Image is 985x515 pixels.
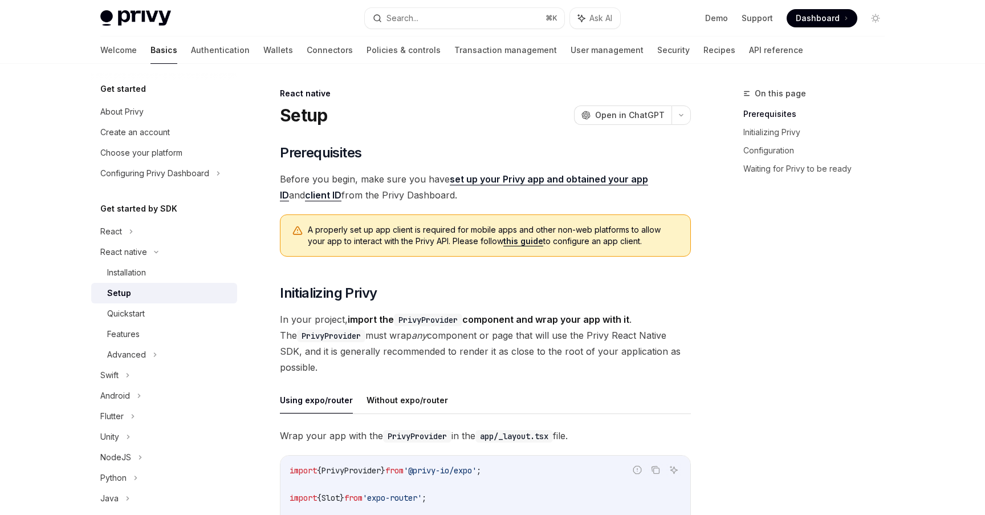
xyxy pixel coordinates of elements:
a: Wallets [263,37,293,64]
h5: Get started by SDK [100,202,177,216]
a: Security [657,37,690,64]
a: Welcome [100,37,137,64]
div: React [100,225,122,238]
a: Quickstart [91,303,237,324]
span: Wrap your app with the in the file. [280,428,691,444]
a: Setup [91,283,237,303]
div: Python [100,471,127,485]
h1: Setup [280,105,327,125]
button: Toggle dark mode [866,9,885,27]
a: Installation [91,262,237,283]
span: } [340,493,344,503]
a: Support [742,13,773,24]
button: Using expo/router [280,387,353,413]
span: 'expo-router' [363,493,422,503]
button: Search...⌘K [365,8,564,29]
span: Before you begin, make sure you have and from the Privy Dashboard. [280,171,691,203]
svg: Warning [292,225,303,237]
div: Setup [107,286,131,300]
a: Policies & controls [367,37,441,64]
div: React native [280,88,691,99]
a: Basics [150,37,177,64]
div: Android [100,389,130,403]
a: Transaction management [454,37,557,64]
div: Features [107,327,140,341]
span: '@privy-io/expo' [404,465,477,476]
div: Quickstart [107,307,145,321]
span: import [290,493,317,503]
a: Connectors [307,37,353,64]
a: Prerequisites [743,105,894,123]
a: Authentication [191,37,250,64]
span: ⌘ K [546,14,557,23]
span: { [317,493,321,503]
span: On this page [755,87,806,100]
img: light logo [100,10,171,26]
span: from [344,493,363,503]
div: Swift [100,368,119,382]
a: Dashboard [787,9,857,27]
a: client ID [305,189,341,201]
button: Ask AI [570,8,620,29]
em: any [412,330,427,341]
div: About Privy [100,105,144,119]
span: Initializing Privy [280,284,377,302]
a: this guide [503,236,543,246]
span: Prerequisites [280,144,361,162]
div: Java [100,492,119,505]
a: Features [91,324,237,344]
a: About Privy [91,102,237,122]
strong: import the component and wrap your app with it [348,314,629,325]
span: Slot [321,493,340,503]
div: Unity [100,430,119,444]
span: ; [477,465,481,476]
h5: Get started [100,82,146,96]
button: Copy the contents from the code block [648,463,663,477]
code: PrivyProvider [297,330,365,342]
a: User management [571,37,644,64]
a: Recipes [703,37,735,64]
a: Waiting for Privy to be ready [743,160,894,178]
span: from [385,465,404,476]
a: API reference [749,37,803,64]
code: PrivyProvider [394,314,462,326]
a: Initializing Privy [743,123,894,141]
div: Flutter [100,409,124,423]
span: Dashboard [796,13,840,24]
a: Choose your platform [91,143,237,163]
span: In your project, . The must wrap component or page that will use the Privy React Native SDK, and ... [280,311,691,375]
code: PrivyProvider [383,430,451,443]
span: A properly set up app client is required for mobile apps and other non-web platforms to allow you... [308,224,679,247]
a: Demo [705,13,728,24]
div: Configuring Privy Dashboard [100,167,209,180]
div: NodeJS [100,451,131,464]
span: { [317,465,321,476]
div: Search... [386,11,418,25]
span: Open in ChatGPT [595,110,665,121]
button: Open in ChatGPT [574,106,671,125]
a: set up your Privy app and obtained your app ID [280,173,648,201]
div: React native [100,245,147,259]
div: Installation [107,266,146,279]
a: Configuration [743,141,894,160]
span: import [290,465,317,476]
span: } [381,465,385,476]
div: Choose your platform [100,146,182,160]
span: ; [422,493,426,503]
button: Report incorrect code [630,463,645,477]
div: Create an account [100,125,170,139]
button: Without expo/router [367,387,448,413]
span: Ask AI [589,13,612,24]
code: app/_layout.tsx [475,430,553,443]
button: Ask AI [666,463,681,477]
div: Advanced [107,348,146,362]
span: PrivyProvider [321,465,381,476]
a: Create an account [91,122,237,143]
